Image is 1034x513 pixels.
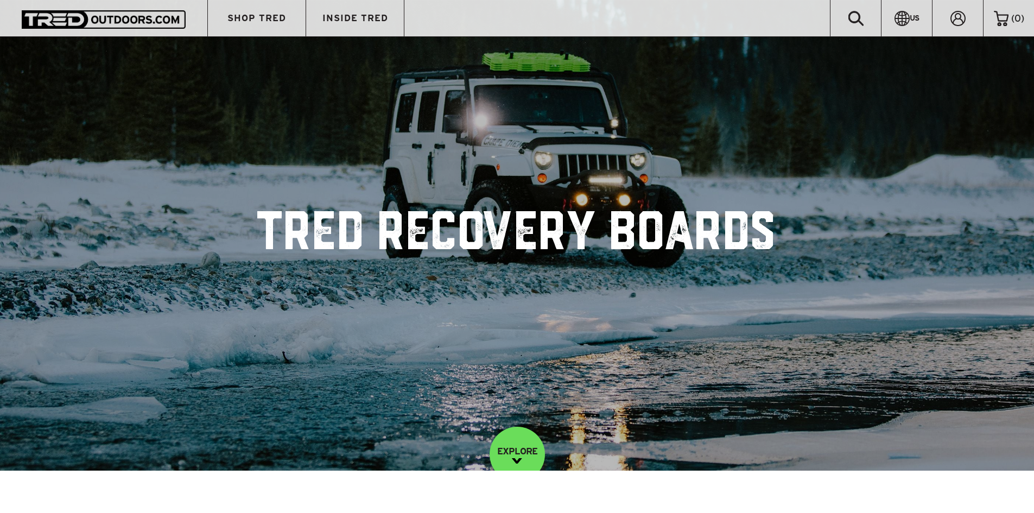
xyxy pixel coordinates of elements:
[994,11,1008,26] img: cart-icon
[1011,14,1024,23] span: ( )
[322,14,388,23] span: INSIDE TRED
[1014,13,1021,23] span: 0
[22,10,186,28] img: TRED Outdoors America
[257,211,777,260] h1: TRED Recovery Boards
[227,14,286,23] span: SHOP TRED
[512,458,522,464] img: down-image
[490,427,545,482] a: EXPLORE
